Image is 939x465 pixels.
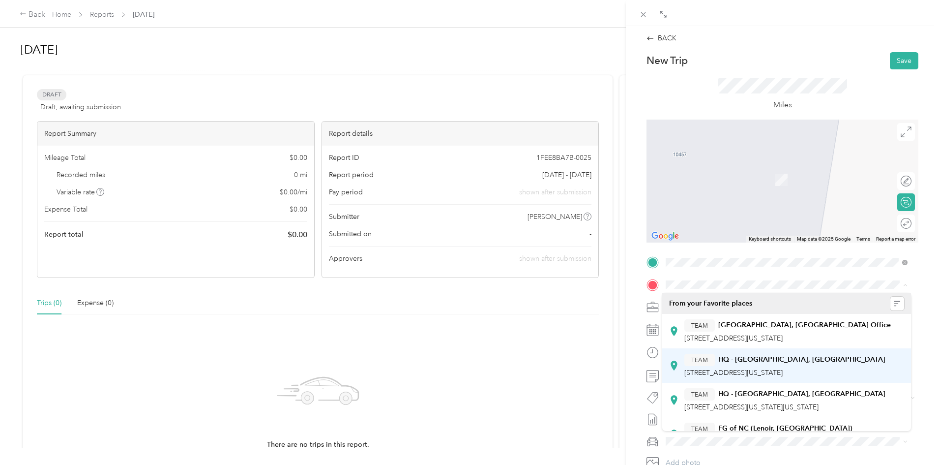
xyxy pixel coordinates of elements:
[691,424,708,433] span: TEAM
[890,52,918,69] button: Save
[718,355,885,364] strong: HQ - [GEOGRAPHIC_DATA], [GEOGRAPHIC_DATA]
[691,321,708,330] span: TEAM
[684,354,715,366] button: TEAM
[718,390,885,399] strong: HQ - [GEOGRAPHIC_DATA], [GEOGRAPHIC_DATA]
[718,321,891,330] strong: [GEOGRAPHIC_DATA], [GEOGRAPHIC_DATA] Office
[691,390,708,399] span: TEAM
[684,369,783,377] span: [STREET_ADDRESS][US_STATE]
[646,33,676,43] div: BACK
[684,403,819,411] span: [STREET_ADDRESS][US_STATE][US_STATE]
[718,424,852,433] strong: FG of NC (Lenoir, [GEOGRAPHIC_DATA])
[684,334,783,342] span: [STREET_ADDRESS][US_STATE]
[684,423,715,435] button: TEAM
[884,410,939,465] iframe: Everlance-gr Chat Button Frame
[876,236,915,242] a: Report a map error
[773,99,792,111] p: Miles
[649,230,681,243] img: Google
[684,319,715,332] button: TEAM
[691,355,708,364] span: TEAM
[669,299,752,308] span: From your Favorite places
[856,236,870,242] a: Terms (opens in new tab)
[797,236,851,242] span: Map data ©2025 Google
[646,54,688,67] p: New Trip
[649,230,681,243] a: Open this area in Google Maps (opens a new window)
[684,388,715,401] button: TEAM
[749,236,791,243] button: Keyboard shortcuts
